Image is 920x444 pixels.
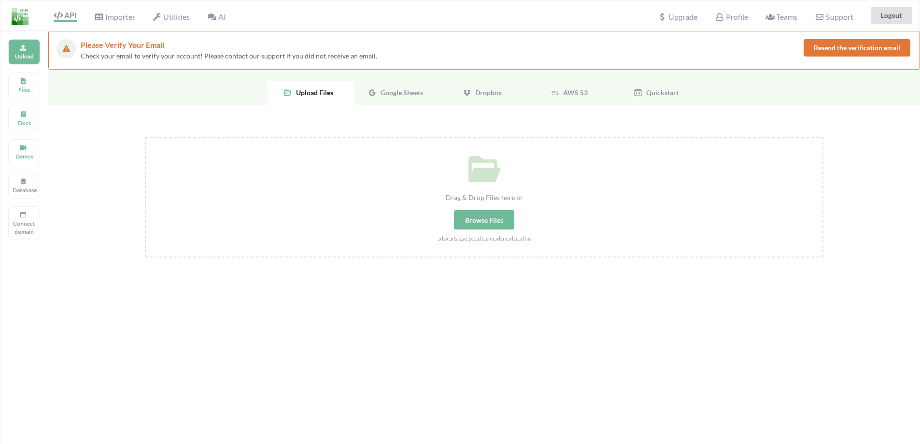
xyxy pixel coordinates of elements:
button: Resend the verification email [804,39,910,57]
span: AWS S3 [559,88,588,97]
span: Google Sheets [377,88,423,97]
p: Upload [13,52,36,60]
span: API [54,11,77,20]
p: Demos [13,152,36,160]
div: Drag & Drop Files here or [146,192,822,202]
p: Docs [13,119,36,127]
p: Connect domain [13,219,36,236]
span: Utilities [153,12,190,21]
img: LogoIcon.png [12,8,28,25]
span: Please Verify Your Email [81,40,164,49]
span: Check your email to verify your account! Please contact our support if you did not receive an email. [81,52,377,60]
p: Files [13,86,36,94]
small: .xlsx,.xls,.csv,.txt,.xlt,.xlm,.xlsm,.xltx,.xltm [438,235,531,242]
span: Profile [715,12,748,21]
button: Logout [871,7,912,24]
p: Database [13,186,36,194]
span: Upload Files [292,88,333,97]
span: Support [815,13,853,21]
span: Importer [94,12,135,21]
span: Upgrade [658,13,697,21]
span: AI [207,12,226,21]
span: Teams [765,12,797,21]
span: Dropbox [471,88,502,97]
div: Browse Files [454,210,514,229]
span: Quickstart [642,88,679,97]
